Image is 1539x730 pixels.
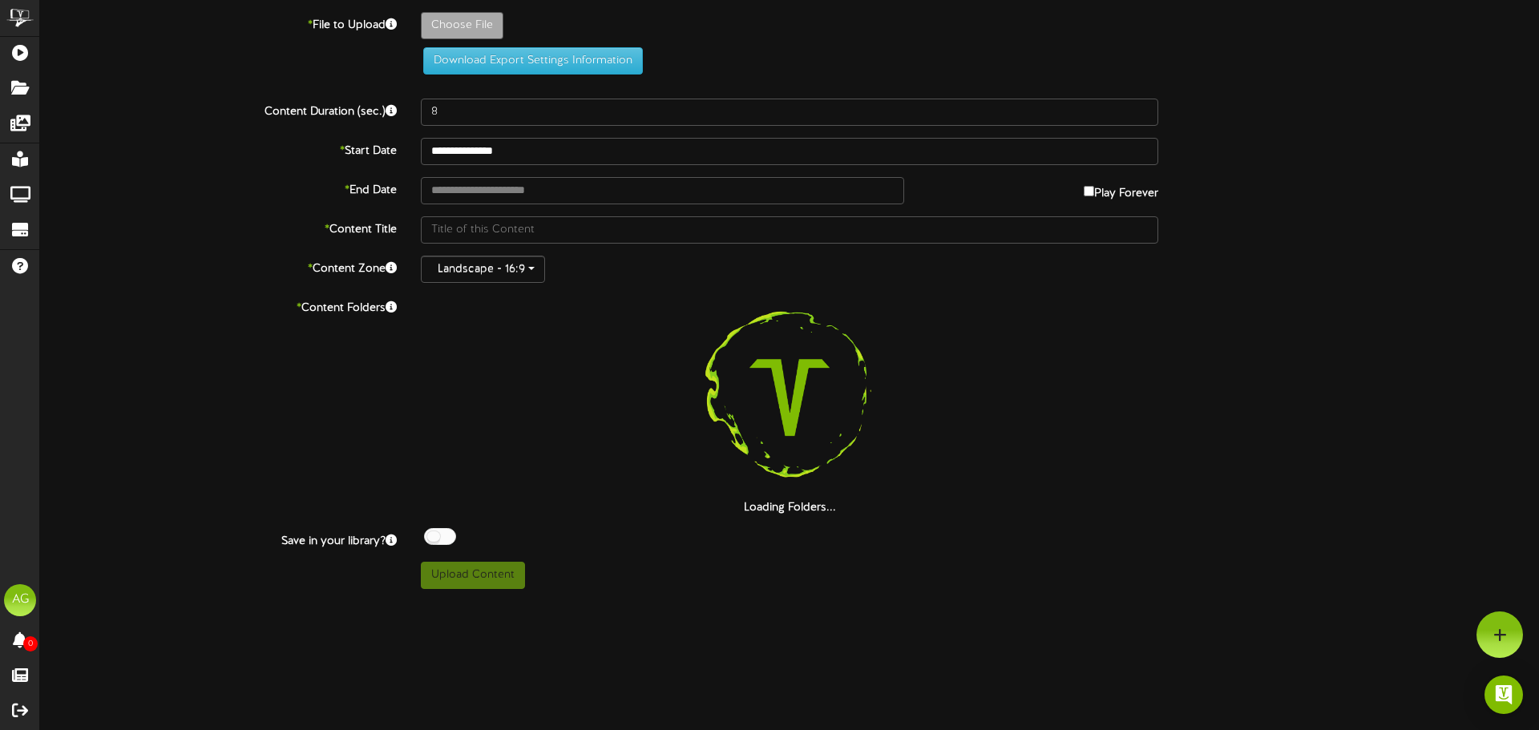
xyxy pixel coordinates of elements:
[28,177,409,199] label: End Date
[1484,676,1523,714] div: Open Intercom Messenger
[421,256,545,283] button: Landscape - 16:9
[28,138,409,159] label: Start Date
[28,256,409,277] label: Content Zone
[28,528,409,550] label: Save in your library?
[1084,186,1094,196] input: Play Forever
[23,636,38,651] span: 0
[687,295,892,500] img: loading-spinner-3.png
[4,584,36,616] div: AG
[415,54,643,67] a: Download Export Settings Information
[28,99,409,120] label: Content Duration (sec.)
[28,12,409,34] label: File to Upload
[421,216,1158,244] input: Title of this Content
[744,502,836,514] strong: Loading Folders...
[421,562,525,589] button: Upload Content
[1084,177,1158,202] label: Play Forever
[28,295,409,317] label: Content Folders
[28,216,409,238] label: Content Title
[423,47,643,75] button: Download Export Settings Information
